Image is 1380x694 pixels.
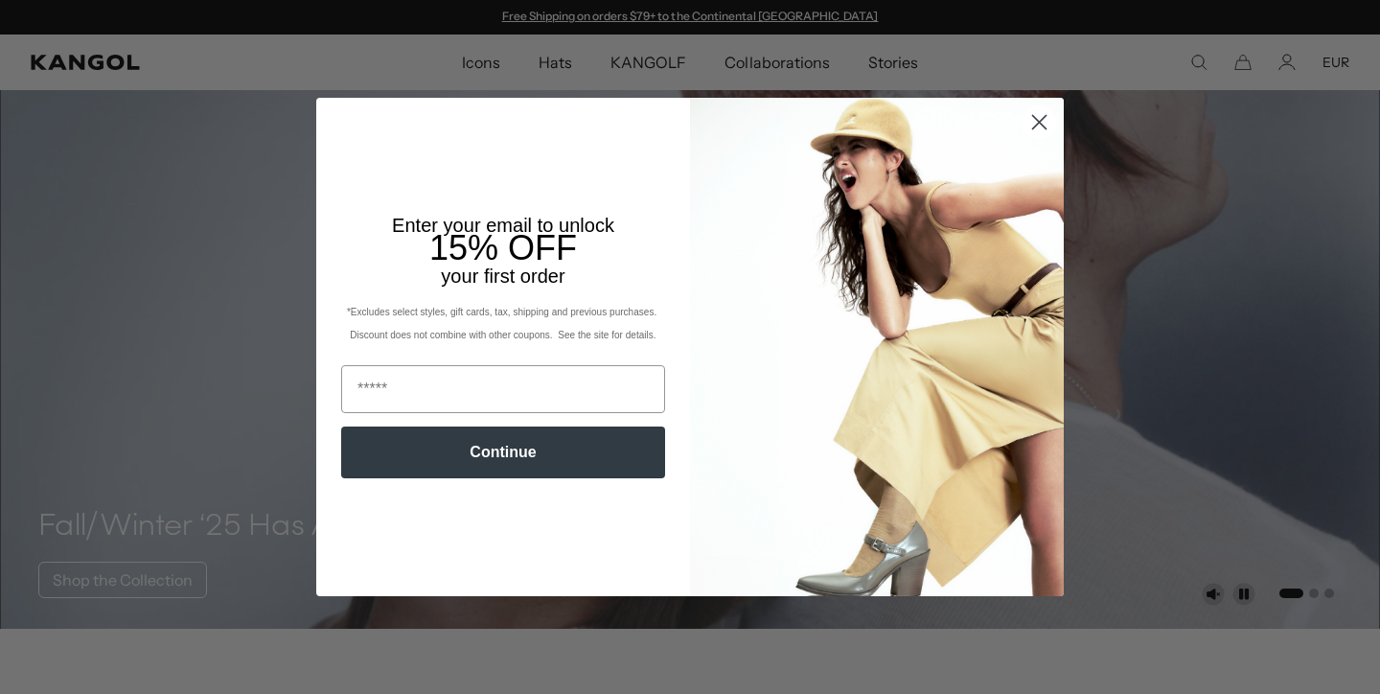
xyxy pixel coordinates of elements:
button: Continue [341,427,665,478]
input: Email [341,365,665,413]
span: your first order [441,266,564,287]
span: 15% OFF [429,228,577,267]
span: *Excludes select styles, gift cards, tax, shipping and previous purchases. Discount does not comb... [347,307,659,340]
span: Enter your email to unlock [392,215,614,236]
img: 93be19ad-e773-4382-80b9-c9d740c9197f.jpeg [690,98,1064,596]
button: Close dialog [1023,105,1056,139]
